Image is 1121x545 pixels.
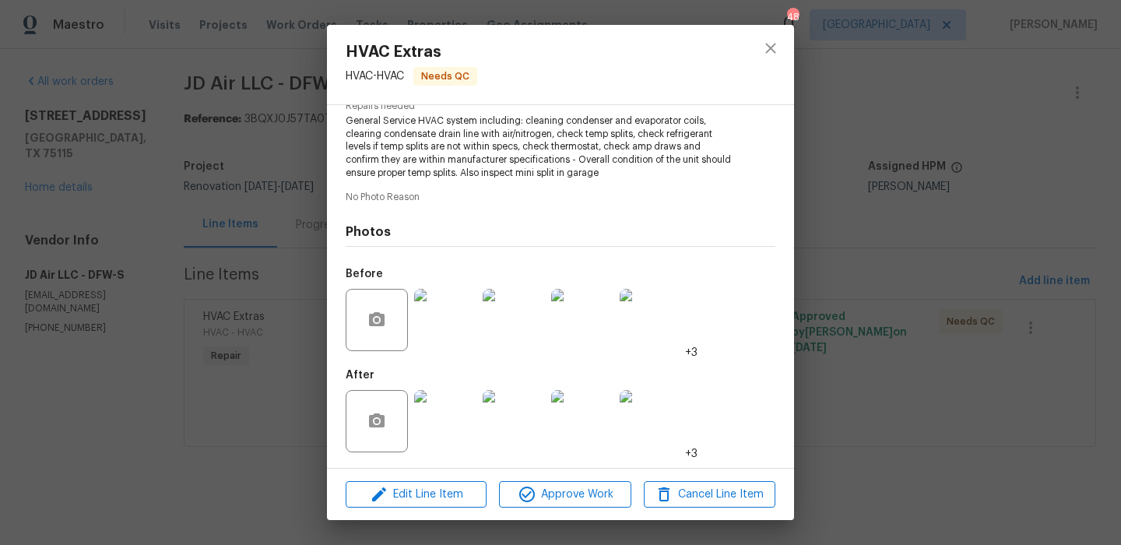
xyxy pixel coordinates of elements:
span: +3 [685,446,698,462]
h4: Photos [346,224,775,240]
span: HVAC Extras [346,44,477,61]
span: Needs QC [415,69,476,84]
span: General Service HVAC system including: cleaning condenser and evaporator coils, clearing condensa... [346,114,733,180]
button: close [752,30,789,67]
span: No Photo Reason [346,192,775,202]
div: 48 [787,9,798,25]
h5: Before [346,269,383,280]
span: Repairs needed [346,101,775,111]
span: Cancel Line Item [648,485,771,505]
span: +3 [685,345,698,360]
span: HVAC - HVAC [346,71,404,82]
button: Edit Line Item [346,481,487,508]
span: Approve Work [504,485,626,505]
h5: After [346,370,374,381]
button: Cancel Line Item [644,481,775,508]
span: Edit Line Item [350,485,482,505]
button: Approve Work [499,481,631,508]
